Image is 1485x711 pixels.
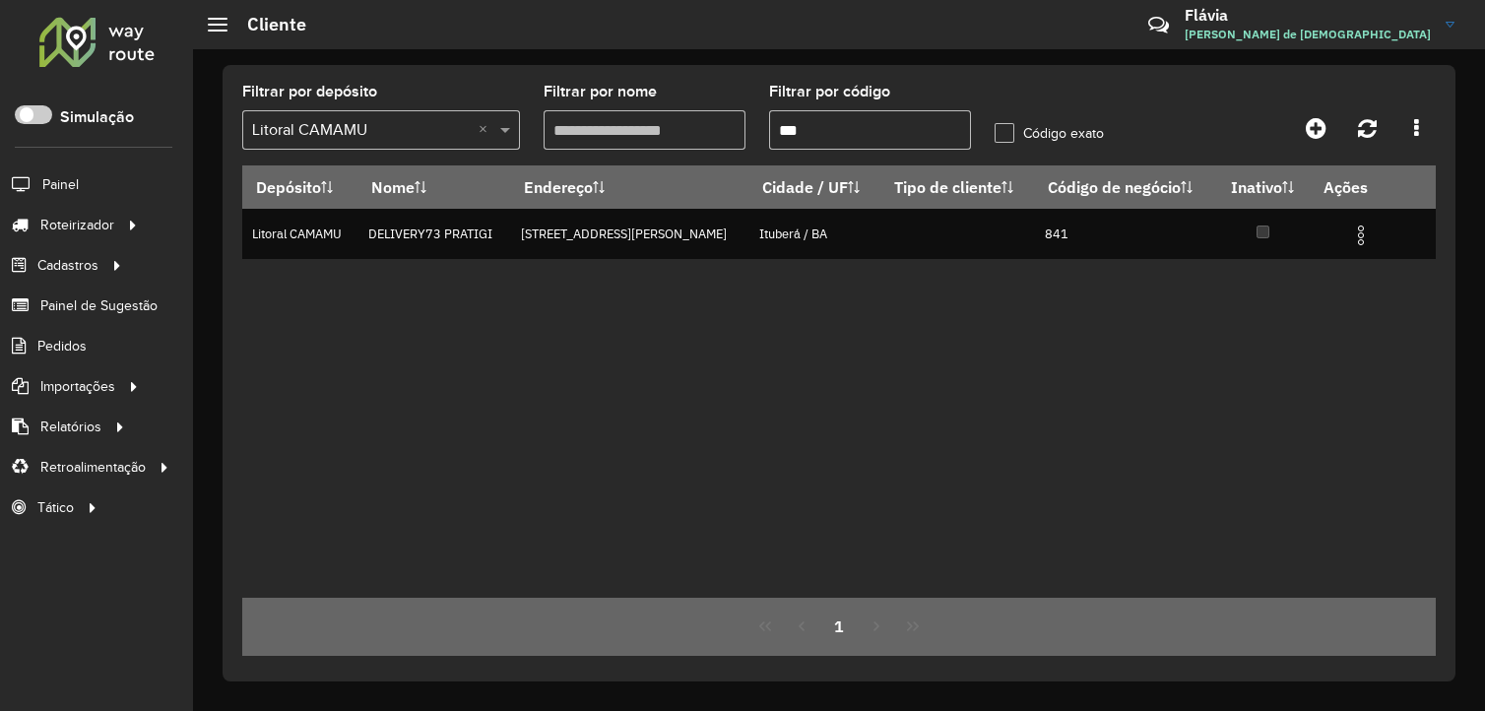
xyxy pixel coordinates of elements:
td: 841 [1034,209,1215,259]
th: Ações [1310,166,1428,208]
span: Clear all [479,118,495,142]
label: Código exato [995,123,1104,144]
th: Depósito [242,166,358,209]
span: Tático [37,497,74,518]
th: Nome [358,166,511,209]
label: Filtrar por depósito [242,80,377,103]
th: Tipo de cliente [880,166,1034,209]
span: Painel [42,174,79,195]
h3: Flávia [1185,6,1431,25]
span: Retroalimentação [40,457,146,478]
td: [STREET_ADDRESS][PERSON_NAME] [510,209,748,259]
span: Pedidos [37,336,87,356]
label: Filtrar por nome [544,80,657,103]
th: Código de negócio [1034,166,1215,209]
span: Painel de Sugestão [40,295,158,316]
label: Simulação [60,105,134,129]
td: Ituberá / BA [749,209,880,259]
h2: Cliente [227,14,306,35]
th: Endereço [510,166,748,209]
span: [PERSON_NAME] de [DEMOGRAPHIC_DATA] [1185,26,1431,43]
span: Cadastros [37,255,98,276]
span: Importações [40,376,115,397]
th: Inativo [1215,166,1310,209]
th: Cidade / UF [749,166,880,209]
td: DELIVERY73 PRATIGI [358,209,511,259]
button: 1 [820,608,858,645]
td: Litoral CAMAMU [242,209,358,259]
span: Relatórios [40,417,101,437]
label: Filtrar por código [769,80,890,103]
a: Contato Rápido [1137,4,1180,46]
span: Roteirizador [40,215,114,235]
